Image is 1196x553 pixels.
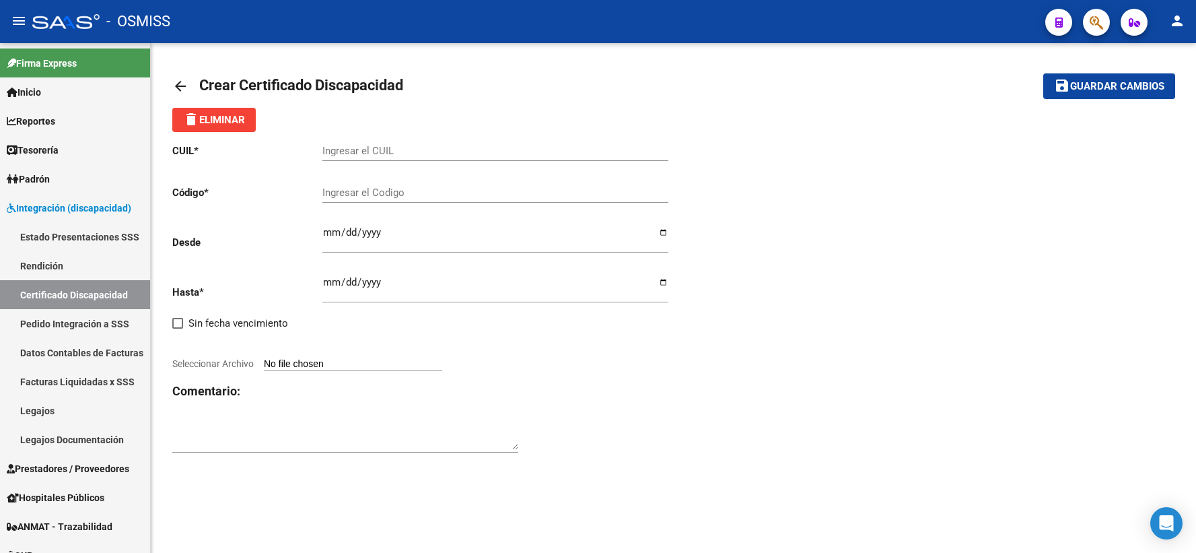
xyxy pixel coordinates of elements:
[188,315,288,331] span: Sin fecha vencimiento
[7,519,112,534] span: ANMAT - Trazabilidad
[7,461,129,476] span: Prestadores / Proveedores
[183,114,245,126] span: Eliminar
[172,285,322,300] p: Hasta
[11,13,27,29] mat-icon: menu
[1043,73,1175,98] button: Guardar cambios
[199,77,403,94] span: Crear Certificado Discapacidad
[106,7,170,36] span: - OSMISS
[183,111,199,127] mat-icon: delete
[172,143,322,158] p: CUIL
[1054,77,1070,94] mat-icon: save
[7,201,131,216] span: Integración (discapacidad)
[7,56,77,71] span: Firma Express
[172,358,254,369] span: Seleccionar Archivo
[172,78,188,94] mat-icon: arrow_back
[1150,507,1183,540] div: Open Intercom Messenger
[7,172,50,187] span: Padrón
[172,185,322,200] p: Código
[7,490,104,505] span: Hospitales Públicos
[7,85,41,100] span: Inicio
[7,143,59,158] span: Tesorería
[172,235,322,250] p: Desde
[1070,81,1164,93] span: Guardar cambios
[1169,13,1185,29] mat-icon: person
[7,114,55,129] span: Reportes
[172,108,256,132] button: Eliminar
[172,384,240,398] strong: Comentario:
